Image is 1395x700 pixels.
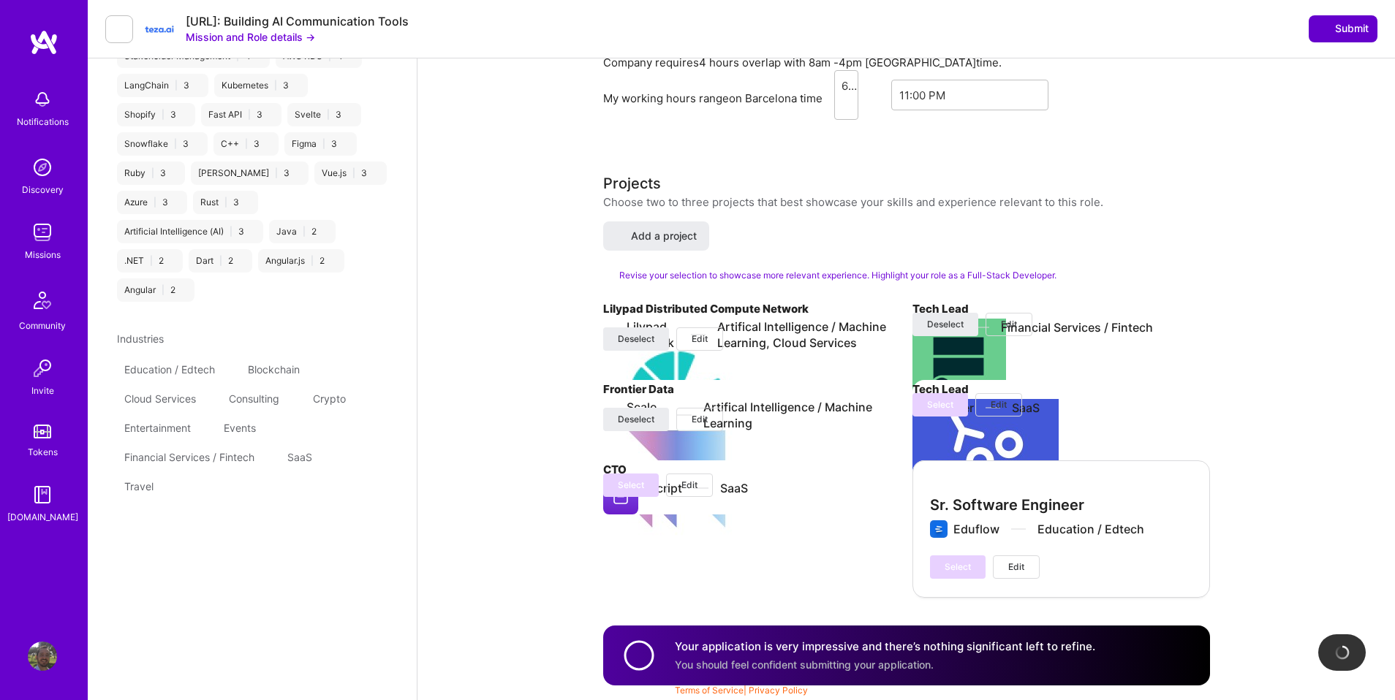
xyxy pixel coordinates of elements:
img: Invite [28,354,57,383]
span: | [245,138,248,150]
div: Entertainment [117,416,211,440]
span: Deselect [618,413,654,426]
i: icon Close [306,367,312,373]
div: Ruby 3 [117,161,185,185]
button: Edit [986,313,1032,336]
span: | [275,167,278,179]
span: | [675,685,808,696]
i: Check [603,268,613,278]
button: Edit [676,327,723,351]
span: Industries [117,332,164,345]
span: Revise your selection to showcase more relevant experience. Highlight your role as a Full-Stack D... [619,268,1056,282]
i: icon Close [170,258,175,263]
div: 6:00 AM [842,78,859,94]
button: Mission and Role details → [186,29,315,45]
h4: Tech Lead [912,300,1210,319]
img: Company logo [912,319,1006,412]
img: bell [28,85,57,114]
i: icon Close [266,141,271,146]
i: icon Close [251,229,256,234]
span: Add a project [615,229,697,243]
div: Angular.js 2 [258,249,344,273]
div: Crypto [306,387,366,411]
div: Notifications [17,114,69,129]
div: Projects [603,172,661,194]
i: icon Close [196,83,201,88]
span: | [303,226,306,237]
i: icon Chevron [1031,91,1038,99]
i: icon Close [175,199,180,205]
i: icon SendLight [1317,23,1329,34]
span: | [151,167,154,179]
div: [DOMAIN_NAME] [7,509,78,525]
i: icon Close [182,287,187,292]
i: icon Chevron [841,106,848,113]
div: LangChain 3 [117,74,208,97]
img: teamwork [28,218,57,247]
i: icon PlusBlack [615,232,625,242]
div: Snowflake 3 [117,132,208,156]
a: User Avatar [24,642,61,671]
div: © 2025 ATeams Inc., All rights reserved. [88,656,1395,693]
span: | [322,138,325,150]
div: 11:00 PM [899,88,945,103]
div: Community [19,318,66,333]
i: icon Close [160,484,166,490]
div: Tokens [28,444,58,460]
div: Dart 2 [189,249,252,273]
i: icon Close [195,141,200,146]
div: .NET 2 [117,249,183,273]
span: | [248,109,251,121]
img: Company logo [603,326,749,472]
i: icon Close [319,454,325,460]
span: | [219,255,222,267]
span: | [230,226,232,237]
span: Deselect [618,332,654,346]
i: icon Close [222,367,227,373]
span: Submit [1317,21,1369,36]
div: Missions [25,247,61,262]
button: Add a project [603,221,709,251]
i: icon Close [246,199,251,205]
i: icon Close [262,425,268,431]
div: Rust 3 [193,191,258,214]
span: | [224,197,227,208]
div: Blockchain [241,358,320,381]
span: | [150,255,153,267]
img: tokens [34,425,51,438]
button: Submit [1309,15,1377,42]
i: icon Close [173,170,178,175]
h4: Your application is very impressive and there’s nothing significant left to refine. [675,639,1095,654]
div: Kubernetes 3 [214,74,308,97]
i: icon Close [183,112,188,117]
div: Shopify 3 [117,103,195,126]
div: C++ 3 [213,132,279,156]
i: icon Close [296,170,301,175]
i: icon Close [269,112,274,117]
h4: Frontier Data [603,380,901,399]
span: | [352,167,355,179]
i: icon Close [197,425,203,431]
div: Svelte 3 [287,103,360,126]
span: Edit [681,479,697,492]
span: | [154,197,156,208]
i: icon Close [203,396,208,402]
div: Invite [31,383,54,398]
div: Vue.js 3 [314,161,386,185]
img: discovery [28,153,57,182]
img: Company logo [603,479,638,514]
i: icon Close [295,83,300,88]
div: Scale AI Artifical Intelligence / Machine Learning [627,399,901,431]
div: [URL]: Building AI Communication Tools [186,14,409,29]
span: | [162,284,165,296]
button: Edit [676,408,723,431]
img: loading [1333,643,1351,661]
i: icon LeftArrowDark [113,23,125,35]
a: Privacy Policy [749,685,808,696]
div: Education / Edtech [117,358,235,381]
div: Consulting [222,387,299,411]
a: Terms of Service [675,685,744,696]
div: My working hours range on Barcelona time [603,91,823,106]
h4: CTO [603,460,901,479]
div: Fynn Financial Services / Fintech [936,319,1153,335]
